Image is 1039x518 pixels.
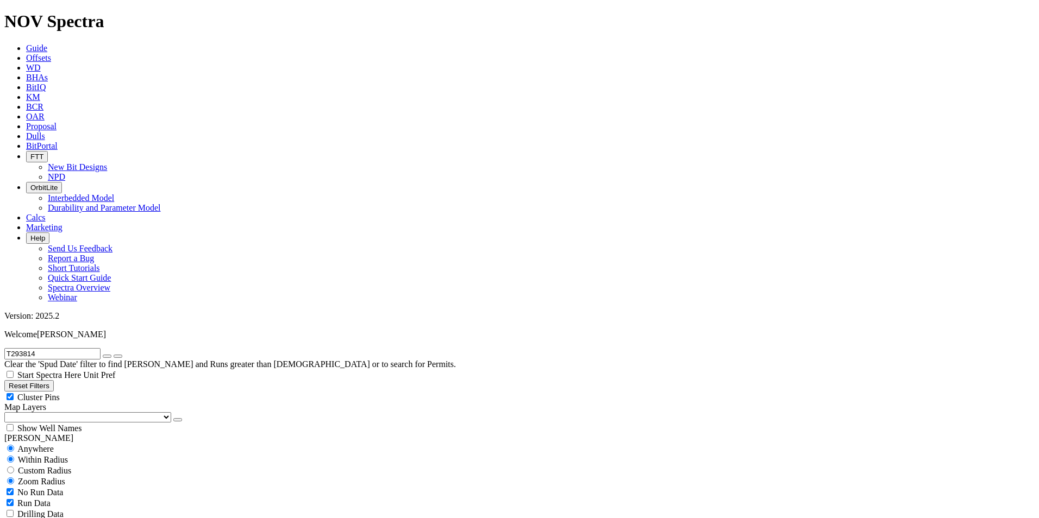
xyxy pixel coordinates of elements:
[4,330,1035,339] p: Welcome
[48,203,161,212] a: Durability and Parameter Model
[26,83,46,92] a: BitIQ
[17,488,63,497] span: No Run Data
[26,122,57,131] a: Proposal
[4,311,1035,321] div: Version: 2025.2
[83,370,115,380] span: Unit Pref
[26,182,62,193] button: OrbitLite
[26,63,41,72] a: WD
[26,131,45,141] a: Dulls
[48,263,100,273] a: Short Tutorials
[26,151,48,162] button: FTT
[48,244,112,253] a: Send Us Feedback
[17,498,51,508] span: Run Data
[4,380,54,391] button: Reset Filters
[30,153,43,161] span: FTT
[26,112,45,121] a: OAR
[17,444,54,453] span: Anywhere
[17,424,82,433] span: Show Well Names
[26,92,40,102] a: KM
[17,393,60,402] span: Cluster Pins
[17,370,81,380] span: Start Spectra Here
[30,234,45,242] span: Help
[18,466,71,475] span: Custom Radius
[4,433,1035,443] div: [PERSON_NAME]
[18,455,68,464] span: Within Radius
[26,213,46,222] a: Calcs
[48,193,114,203] a: Interbedded Model
[26,73,48,82] a: BHAs
[26,102,43,111] a: BCR
[48,273,111,282] a: Quick Start Guide
[4,359,456,369] span: Clear the 'Spud Date' filter to find [PERSON_NAME] and Runs greater than [DEMOGRAPHIC_DATA] or to...
[4,11,1035,31] h1: NOV Spectra
[48,283,110,292] a: Spectra Overview
[30,184,58,192] span: OrbitLite
[4,402,46,412] span: Map Layers
[26,53,51,62] a: Offsets
[7,371,14,378] input: Start Spectra Here
[48,293,77,302] a: Webinar
[48,162,107,172] a: New Bit Designs
[26,223,62,232] a: Marketing
[26,232,49,244] button: Help
[26,141,58,150] a: BitPortal
[48,254,94,263] a: Report a Bug
[4,348,101,359] input: Search
[26,43,47,53] a: Guide
[37,330,106,339] span: [PERSON_NAME]
[18,477,65,486] span: Zoom Radius
[48,172,65,181] a: NPD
